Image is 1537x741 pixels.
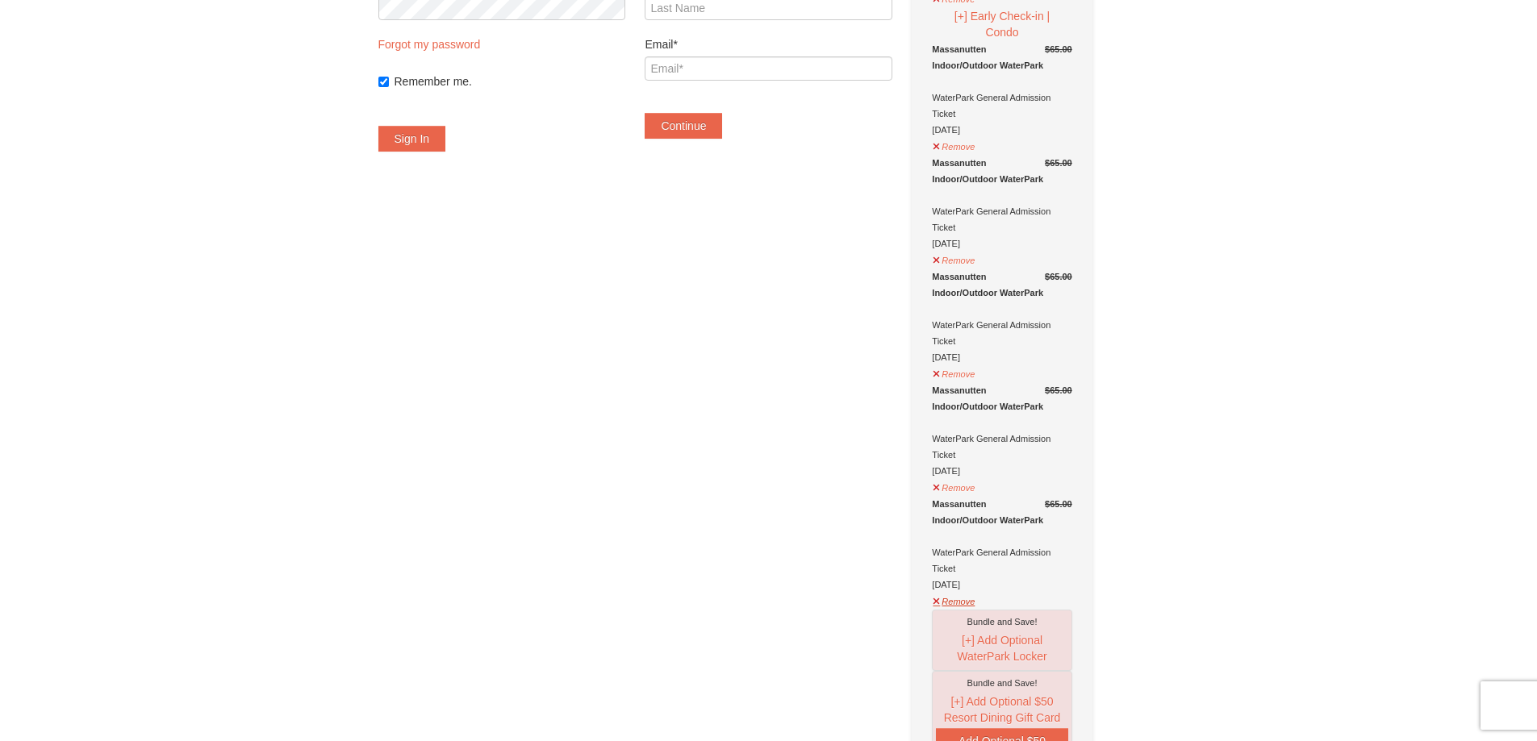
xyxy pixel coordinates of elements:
div: Massanutten Indoor/Outdoor WaterPark [932,155,1071,187]
div: Massanutten Indoor/Outdoor WaterPark [932,269,1071,301]
div: Massanutten Indoor/Outdoor WaterPark [932,382,1071,414]
div: WaterPark General Admission Ticket [DATE] [932,269,1071,365]
button: [+] Add Optional $50 Resort Dining Gift Card [936,691,1067,728]
button: Remove [932,589,975,610]
a: Forgot my password [378,38,481,51]
div: WaterPark General Admission Ticket [DATE] [932,41,1071,138]
button: [+] Add Optional WaterPark Locker [936,630,1067,667]
button: Remove [932,248,975,269]
del: $65.00 [1045,272,1072,281]
button: Continue [645,113,722,139]
input: Email* [645,56,892,81]
del: $65.00 [1045,158,1072,168]
div: Massanutten Indoor/Outdoor WaterPark [932,41,1071,73]
div: Bundle and Save! [936,675,1067,691]
del: $65.00 [1045,385,1072,395]
label: Email* [645,36,892,52]
div: Bundle and Save! [936,614,1067,630]
div: WaterPark General Admission Ticket [DATE] [932,155,1071,252]
del: $65.00 [1045,499,1072,509]
button: Sign In [378,126,446,152]
button: Remove [932,476,975,496]
del: $65.00 [1045,44,1072,54]
div: Massanutten Indoor/Outdoor WaterPark [932,496,1071,528]
div: WaterPark General Admission Ticket [DATE] [932,496,1071,593]
button: [+] Early Check-in | Condo [932,7,1071,41]
div: WaterPark General Admission Ticket [DATE] [932,382,1071,479]
label: Remember me. [395,73,625,90]
button: Remove [932,135,975,155]
button: Remove [932,362,975,382]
